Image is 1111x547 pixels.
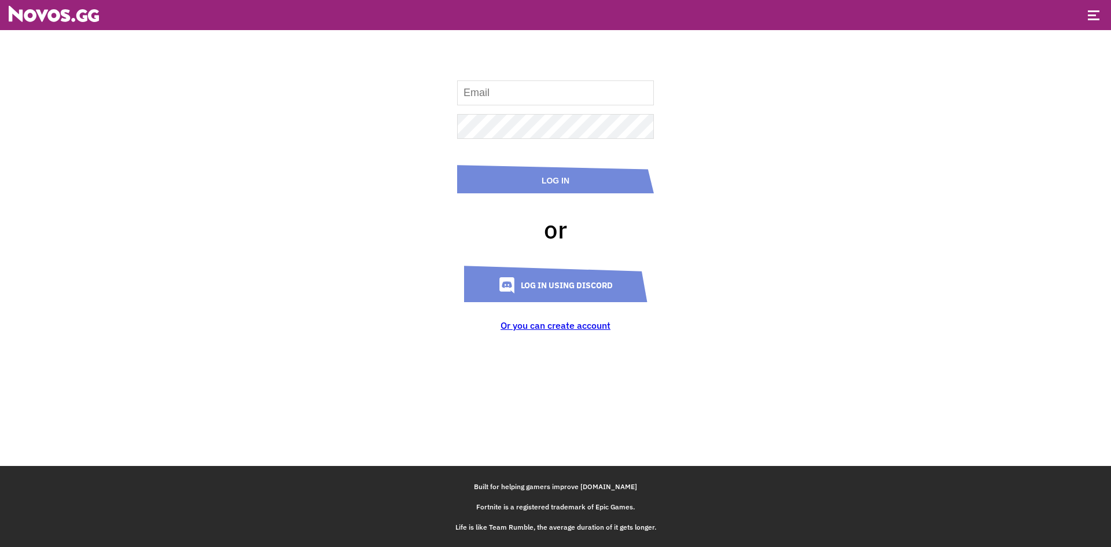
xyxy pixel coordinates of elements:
div: Fortnite is a registered trademark of Epic Games. [9,502,1102,511]
button: Log In [457,165,654,193]
img: discord.ca7ae179.svg [499,277,515,293]
img: Novos [9,6,99,22]
a: Log in using Discord [464,266,648,302]
input: Email [457,80,654,105]
div: or [544,214,567,245]
div: Life is like Team Rumble, the average duration of it gets longer. [9,523,1102,531]
div: Built for helping gamers improve [DOMAIN_NAME] [9,482,1102,491]
a: Or you can create account [501,320,610,331]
